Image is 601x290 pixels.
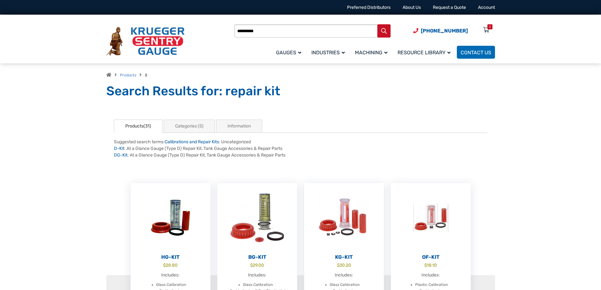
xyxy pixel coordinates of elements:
[250,263,253,268] span: $
[216,120,262,133] a: Information
[415,282,448,288] li: Plastic Calibration
[337,263,339,268] span: $
[131,254,210,260] h2: HG-Kit
[424,263,427,268] span: $
[413,27,468,35] a: Phone Number (920) 434-8860
[106,83,495,99] h1: Search Results for: repair kit
[351,45,394,60] a: Machining
[217,183,297,252] img: BG-Kit
[243,282,273,288] li: Glass Calibration
[156,282,186,288] li: Glass Calibration
[403,5,421,10] a: About Us
[397,272,464,279] p: Includes:
[347,5,391,10] a: Preferred Distributors
[276,50,301,56] span: Gauges
[165,139,219,145] a: Calibrations and Repair Kits
[137,272,204,279] p: Includes:
[114,146,124,151] a: D-Kit
[131,183,210,252] img: HG-Kit
[304,254,384,260] h2: KG-Kit
[355,50,387,56] span: Machining
[304,183,384,252] img: KG-Kit
[461,50,491,56] span: Contact Us
[114,120,162,133] a: Products(31)
[224,272,291,279] p: Includes:
[457,46,495,59] a: Contact Us
[391,183,471,252] img: OF-Kit
[114,139,487,158] div: Suggested search terms: : Uncategorized : At a Glance Gauge (Type D) Repair Kit, Tank Gauge Acces...
[217,254,297,260] h2: BG-Kit
[311,50,345,56] span: Industries
[163,263,166,268] span: $
[394,45,457,60] a: Resource Library
[163,263,178,268] bdi: 28.80
[250,263,264,268] bdi: 29.00
[272,45,308,60] a: Gauges
[424,263,437,268] bdi: 18.10
[391,254,471,260] h2: OF-Kit
[421,28,468,34] span: [PHONE_NUMBER]
[337,263,351,268] bdi: 30.20
[106,27,185,56] img: Krueger Sentry Gauge
[478,5,495,10] a: Account
[330,282,360,288] li: Glass Calibration
[433,5,466,10] a: Request a Quote
[310,272,378,279] p: Includes:
[398,50,451,56] span: Resource Library
[308,45,351,60] a: Industries
[489,24,491,29] div: 0
[120,73,136,77] a: Products
[164,120,215,133] a: Categories (5)
[114,152,127,158] a: DG-Kit
[145,73,147,77] strong: 2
